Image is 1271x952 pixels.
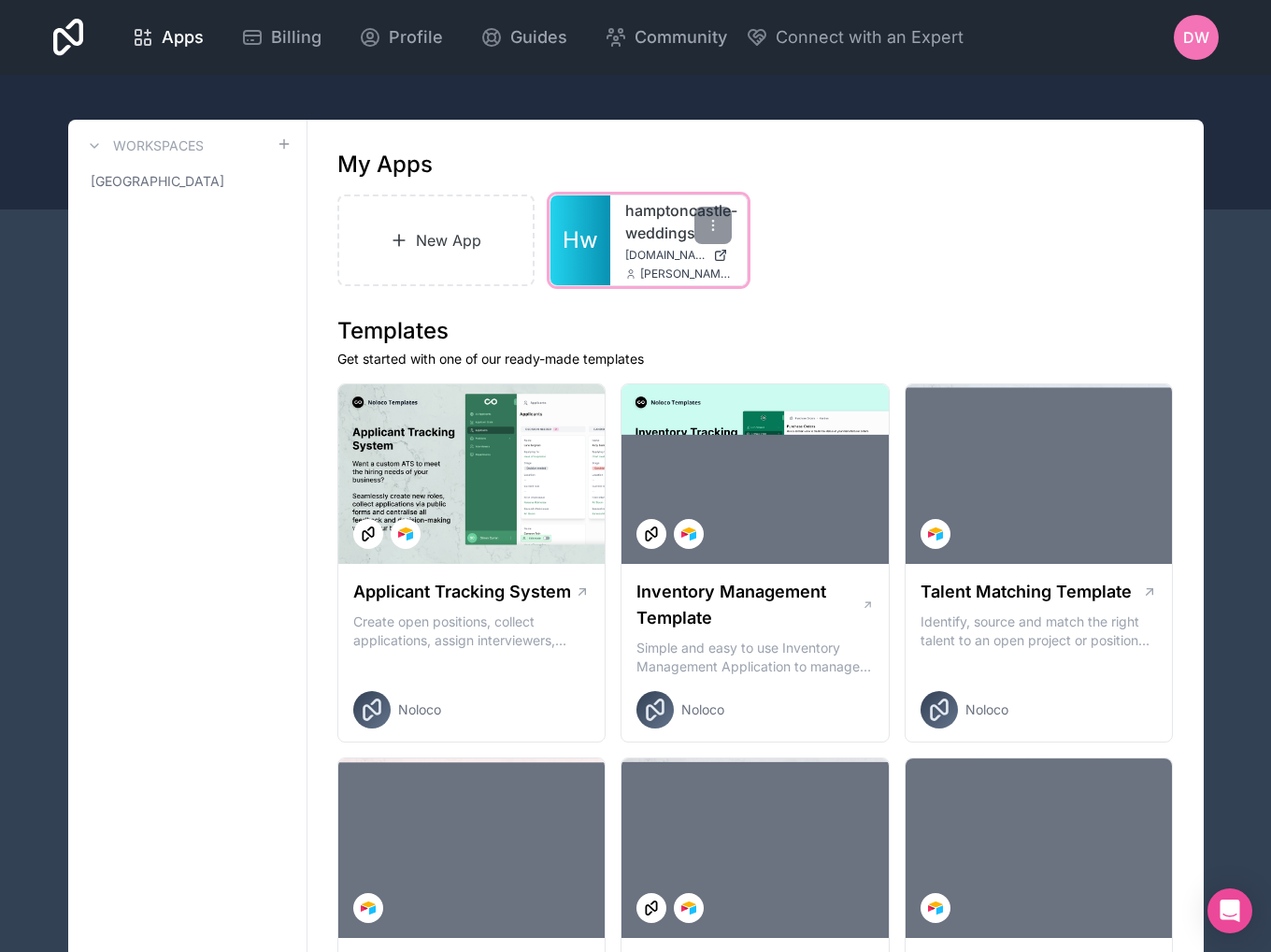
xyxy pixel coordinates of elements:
a: Workspaces [83,135,204,157]
span: Guides [510,24,567,50]
h1: My Apps [337,150,433,180]
p: Create open positions, collect applications, assign interviewers, centralise candidate feedback a... [353,613,591,650]
a: hamptoncastle-weddings [625,199,732,244]
span: Noloco [398,700,441,719]
img: Airtable Logo [928,526,943,541]
a: Guides [465,17,582,58]
h1: Applicant Tracking System [353,579,571,605]
button: Connect with an Expert [746,24,964,50]
img: Airtable Logo [681,526,696,541]
a: Profile [344,17,458,58]
img: Airtable Logo [398,526,413,541]
span: Billing [271,24,321,50]
span: [PERSON_NAME][EMAIL_ADDRESS][DOMAIN_NAME] [640,267,732,281]
a: Billing [226,17,336,58]
span: DW [1183,26,1209,49]
a: [DOMAIN_NAME] [625,248,732,263]
div: Open Intercom Messenger [1207,888,1252,933]
p: Identify, source and match the right talent to an open project or position with our Talent Matchi... [921,613,1158,650]
h3: Workspaces [113,137,204,155]
a: [GEOGRAPHIC_DATA] [83,165,292,198]
span: Connect with an Expert [776,24,964,50]
span: Profile [389,24,443,50]
img: Airtable Logo [361,901,376,916]
span: Hw [563,225,598,255]
p: Get started with one of our ready-made templates [337,350,1174,368]
h1: Inventory Management Template [636,579,861,631]
h1: Talent Matching Template [921,579,1132,605]
span: Noloco [681,700,724,719]
span: Community [635,24,727,50]
span: Noloco [965,700,1008,719]
p: Simple and easy to use Inventory Management Application to manage your stock, orders and Manufact... [636,639,874,676]
a: Hw [550,195,610,285]
a: Community [590,17,742,58]
a: Apps [117,17,219,58]
img: Airtable Logo [681,901,696,916]
span: [DOMAIN_NAME] [625,248,706,263]
img: Airtable Logo [928,901,943,916]
a: New App [337,195,536,286]
span: Apps [162,24,204,50]
span: [GEOGRAPHIC_DATA] [91,172,224,191]
h1: Templates [337,316,1174,346]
